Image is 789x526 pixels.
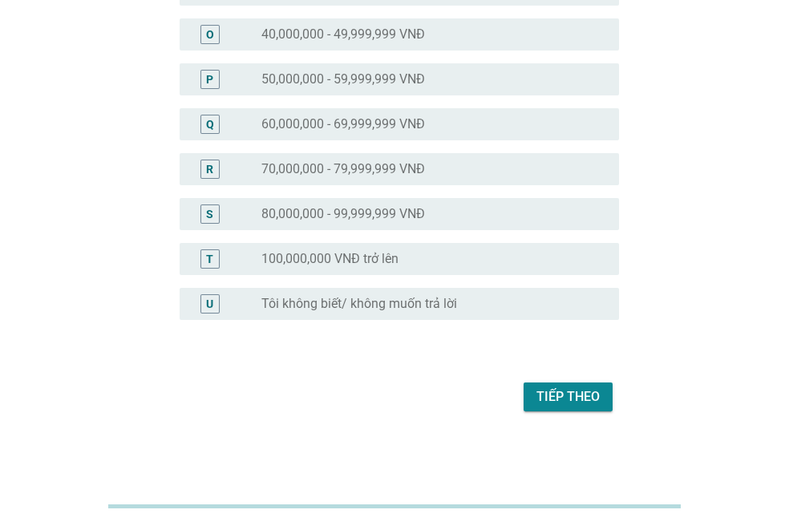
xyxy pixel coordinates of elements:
[206,205,213,222] div: S
[524,382,613,411] button: Tiếp theo
[536,387,600,407] div: Tiếp theo
[261,71,425,87] label: 50,000,000 - 59,999,999 VNĐ
[206,250,213,267] div: T
[206,71,213,87] div: P
[206,26,214,42] div: O
[261,116,425,132] label: 60,000,000 - 69,999,999 VNĐ
[261,26,425,42] label: 40,000,000 - 49,999,999 VNĐ
[261,296,457,312] label: Tôi không biết/ không muốn trả lời
[261,251,399,267] label: 100,000,000 VNĐ trở lên
[261,206,425,222] label: 80,000,000 - 99,999,999 VNĐ
[206,115,214,132] div: Q
[206,295,213,312] div: U
[206,160,213,177] div: R
[261,161,425,177] label: 70,000,000 - 79,999,999 VNĐ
